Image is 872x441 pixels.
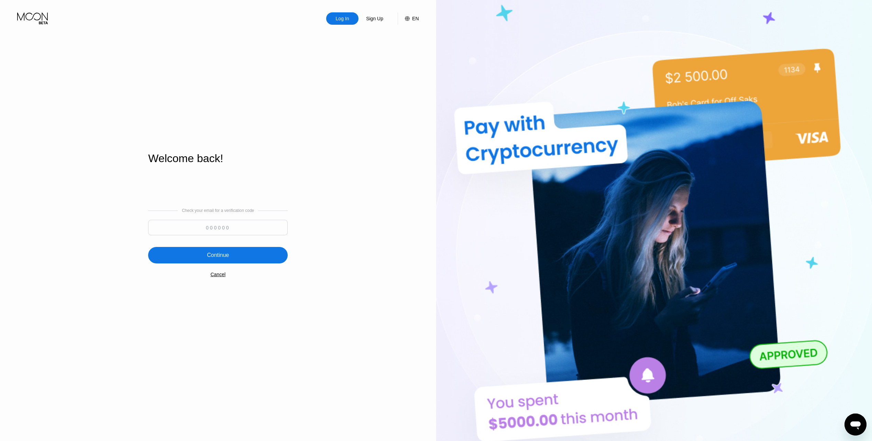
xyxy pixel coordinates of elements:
[148,220,288,235] input: 000000
[398,12,419,25] div: EN
[335,15,350,22] div: Log In
[365,15,384,22] div: Sign Up
[207,252,229,259] div: Continue
[412,16,419,21] div: EN
[845,414,867,436] iframe: Bouton de lancement de la fenêtre de messagerie
[326,12,358,25] div: Log In
[148,152,288,165] div: Welcome back!
[358,12,391,25] div: Sign Up
[148,247,288,263] div: Continue
[210,272,225,277] div: Cancel
[182,208,254,213] div: Check your email for a verification code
